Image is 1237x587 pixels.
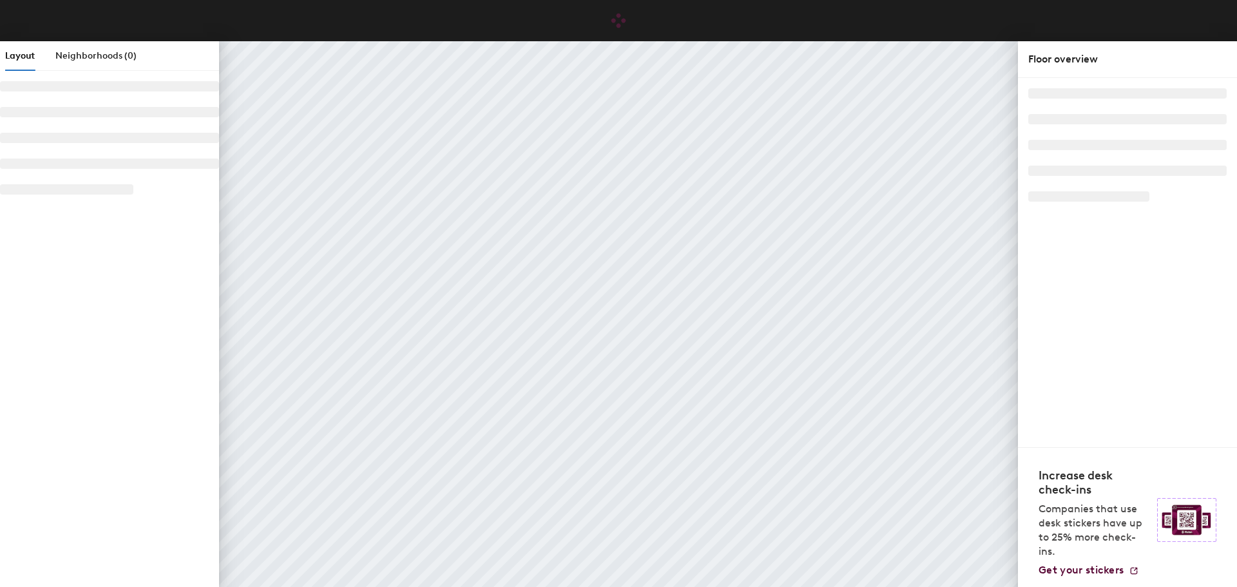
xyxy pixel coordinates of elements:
h4: Increase desk check-ins [1039,468,1149,497]
span: Get your stickers [1039,564,1124,576]
a: Get your stickers [1039,564,1139,577]
span: Neighborhoods (0) [55,50,137,61]
p: Companies that use desk stickers have up to 25% more check-ins. [1039,502,1149,559]
span: Layout [5,50,35,61]
div: Floor overview [1028,52,1227,67]
img: Sticker logo [1157,498,1216,542]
